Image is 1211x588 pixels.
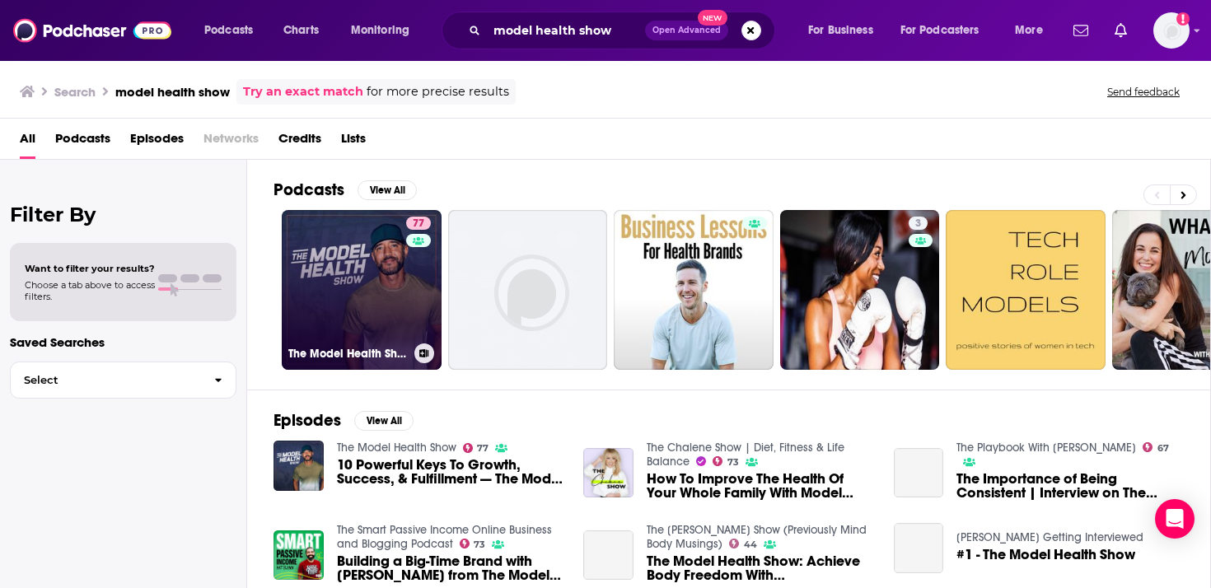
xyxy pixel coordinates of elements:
[337,554,564,582] a: Building a Big-Time Brand with Shawn Stevenson from The Model Health Show
[367,82,509,101] span: for more precise results
[274,410,341,431] h2: Episodes
[797,17,894,44] button: open menu
[354,411,414,431] button: View All
[647,554,874,582] a: The Model Health Show: Achieve Body Freedom With Madelyn Moon
[13,15,171,46] img: Podchaser - Follow, Share and Rate Podcasts
[647,472,874,500] span: How To Improve The Health Of Your Whole Family With Model Health Show, [PERSON_NAME]
[1003,17,1064,44] button: open menu
[1143,442,1169,452] a: 67
[698,10,727,26] span: New
[193,17,274,44] button: open menu
[413,216,424,232] span: 77
[1176,12,1190,26] svg: Add a profile image
[808,19,873,42] span: For Business
[339,17,431,44] button: open menu
[337,554,564,582] span: Building a Big-Time Brand with [PERSON_NAME] from The Model Health Show
[11,375,201,385] span: Select
[288,347,408,361] h3: The Model Health Show
[243,82,363,101] a: Try an exact match
[1153,12,1190,49] img: User Profile
[130,125,184,159] a: Episodes
[744,541,757,548] span: 44
[337,441,456,455] a: The Model Health Show
[890,17,1003,44] button: open menu
[457,12,791,49] div: Search podcasts, credits, & more...
[463,443,489,453] a: 77
[1157,445,1169,452] span: 67
[115,84,230,100] h3: model health show
[1108,16,1134,44] a: Show notifications dropdown
[341,125,366,159] a: Lists
[1153,12,1190,49] button: Show profile menu
[10,362,236,399] button: Select
[282,210,442,370] a: 77The Model Health Show
[727,459,739,466] span: 73
[203,125,259,159] span: Networks
[274,180,417,200] a: PodcastsView All
[54,84,96,100] h3: Search
[647,554,874,582] span: The Model Health Show: Achieve Body Freedom With [PERSON_NAME]
[274,441,324,491] img: 10 Powerful Keys To Growth, Success, & Fulfillment — The Model Health Show 10-Year Anniversary!
[645,21,728,40] button: Open AdvancedNew
[55,125,110,159] a: Podcasts
[647,523,867,551] a: The Madelyn Moon Show (Previously Mind Body Musings)
[273,17,329,44] a: Charts
[406,217,431,230] a: 77
[474,541,485,548] span: 73
[1102,85,1185,99] button: Send feedback
[713,456,739,466] a: 73
[274,530,324,581] img: Building a Big-Time Brand with Shawn Stevenson from The Model Health Show
[487,17,645,44] input: Search podcasts, credits, & more...
[283,19,319,42] span: Charts
[583,448,634,498] img: How To Improve The Health Of Your Whole Family With Model Health Show, Shawn Stevenson
[274,410,414,431] a: EpisodesView All
[351,19,409,42] span: Monitoring
[1015,19,1043,42] span: More
[956,441,1136,455] a: The Playbook With David Meltzer
[909,217,928,230] a: 3
[1155,499,1195,539] div: Open Intercom Messenger
[1153,12,1190,49] span: Logged in as autumncomm
[204,19,253,42] span: Podcasts
[278,125,321,159] a: Credits
[647,441,844,469] a: The Chalene Show | Diet, Fitness & Life Balance
[729,539,757,548] a: 44
[780,210,940,370] a: 3
[894,523,944,573] a: #1 - The Model Health Show
[10,334,236,350] p: Saved Searches
[956,548,1135,562] a: #1 - The Model Health Show
[1067,16,1095,44] a: Show notifications dropdown
[915,216,921,232] span: 3
[20,125,35,159] a: All
[477,445,489,452] span: 77
[956,472,1184,500] a: The Importance of Being Consistent | Interview on The Model Health Show
[460,539,486,548] a: 73
[274,180,344,200] h2: Podcasts
[900,19,980,42] span: For Podcasters
[956,530,1143,544] a: Dr. Joe Dispenza Getting Interviewed
[894,448,944,498] a: The Importance of Being Consistent | Interview on The Model Health Show
[10,203,236,226] h2: Filter By
[583,530,634,581] a: The Model Health Show: Achieve Body Freedom With Madelyn Moon
[652,26,721,35] span: Open Advanced
[25,263,155,274] span: Want to filter your results?
[647,472,874,500] a: How To Improve The Health Of Your Whole Family With Model Health Show, Shawn Stevenson
[337,523,552,551] a: The Smart Passive Income Online Business and Blogging Podcast
[25,279,155,302] span: Choose a tab above to access filters.
[358,180,417,200] button: View All
[337,458,564,486] a: 10 Powerful Keys To Growth, Success, & Fulfillment — The Model Health Show 10-Year Anniversary!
